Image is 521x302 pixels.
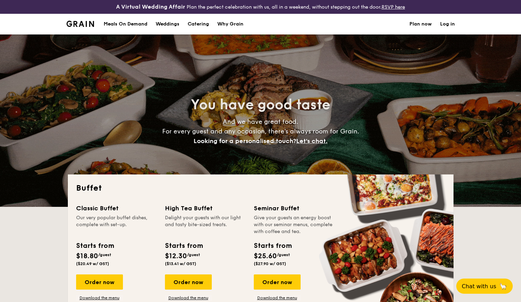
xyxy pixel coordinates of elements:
div: Order now [76,274,123,290]
a: Download the menu [76,295,123,301]
h4: A Virtual Wedding Affair [116,3,185,11]
a: Logotype [66,21,94,27]
div: High Tea Buffet [165,203,246,213]
span: /guest [187,252,200,257]
div: Starts from [254,241,291,251]
span: Let's chat. [296,137,327,145]
span: ($13.41 w/ GST) [165,261,196,266]
div: Seminar Buffet [254,203,334,213]
div: Weddings [156,14,179,34]
span: /guest [277,252,290,257]
span: $12.30 [165,252,187,260]
h1: Catering [188,14,209,34]
span: /guest [98,252,111,257]
a: Why Grain [213,14,248,34]
span: ($27.90 w/ GST) [254,261,286,266]
h2: Buffet [76,183,445,194]
span: $25.60 [254,252,277,260]
a: Meals On Demand [100,14,152,34]
div: Order now [165,274,212,290]
div: Meals On Demand [104,14,147,34]
div: Starts from [165,241,202,251]
a: Download the menu [254,295,301,301]
div: Why Grain [217,14,243,34]
span: $18.80 [76,252,98,260]
div: Order now [254,274,301,290]
div: Classic Buffet [76,203,157,213]
a: Download the menu [165,295,212,301]
span: ($20.49 w/ GST) [76,261,109,266]
div: Our very popular buffet dishes, complete with set-up. [76,214,157,235]
a: Weddings [152,14,184,34]
div: Give your guests an energy boost with our seminar menus, complete with coffee and tea. [254,214,334,235]
a: Plan now [409,14,432,34]
span: 🦙 [499,282,507,290]
a: Catering [184,14,213,34]
div: Delight your guests with our light and tasty bite-sized treats. [165,214,246,235]
div: Starts from [76,241,114,251]
a: RSVP here [382,4,405,10]
span: Chat with us [462,283,496,290]
button: Chat with us🦙 [456,279,513,294]
img: Grain [66,21,94,27]
div: Plan the perfect celebration with us, all in a weekend, without stepping out the door. [87,3,434,11]
a: Log in [440,14,455,34]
